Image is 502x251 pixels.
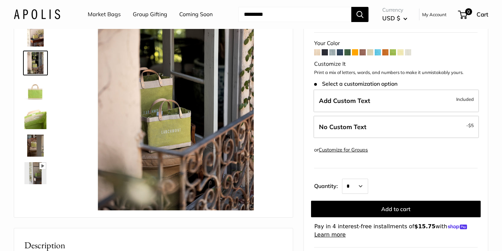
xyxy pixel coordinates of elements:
[382,5,407,15] span: Currency
[14,9,60,19] img: Apolis
[459,9,488,20] a: 0 Cart
[314,145,368,155] div: or
[466,121,474,129] span: -
[351,7,369,22] button: Search
[314,177,342,194] label: Quantity:
[23,161,48,186] a: Petite Market Bag in Chartreuse
[23,23,48,48] a: Petite Market Bag in Chartreuse
[314,81,397,87] span: Select a customization option
[88,9,121,20] a: Market Bags
[314,59,478,69] div: Customize It
[23,78,48,103] a: Petite Market Bag in Chartreuse
[24,24,46,46] img: Petite Market Bag in Chartreuse
[24,162,46,184] img: Petite Market Bag in Chartreuse
[382,13,407,24] button: USD $
[382,14,400,22] span: USD $
[456,95,474,103] span: Included
[422,10,447,19] a: My Account
[477,11,488,18] span: Cart
[238,7,351,22] input: Search...
[314,38,478,49] div: Your Color
[24,52,46,74] img: Petite Market Bag in Chartreuse
[319,123,366,131] span: No Custom Text
[465,8,472,15] span: 0
[319,97,370,105] span: Add Custom Text
[313,116,479,138] label: Leave Blank
[314,69,478,76] p: Print a mix of letters, words, and numbers to make it unmistakably yours.
[468,123,474,128] span: $5
[311,201,481,217] button: Add to cart
[24,107,46,129] img: Petite Market Bag in Chartreuse
[23,51,48,75] a: Petite Market Bag in Chartreuse
[133,9,167,20] a: Group Gifting
[24,80,46,102] img: Petite Market Bag in Chartreuse
[313,90,479,112] label: Add Custom Text
[23,133,48,158] a: Petite Market Bag in Chartreuse
[23,106,48,130] a: Petite Market Bag in Chartreuse
[319,147,368,153] a: Customize for Groups
[179,9,213,20] a: Coming Soon
[24,135,46,157] img: Petite Market Bag in Chartreuse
